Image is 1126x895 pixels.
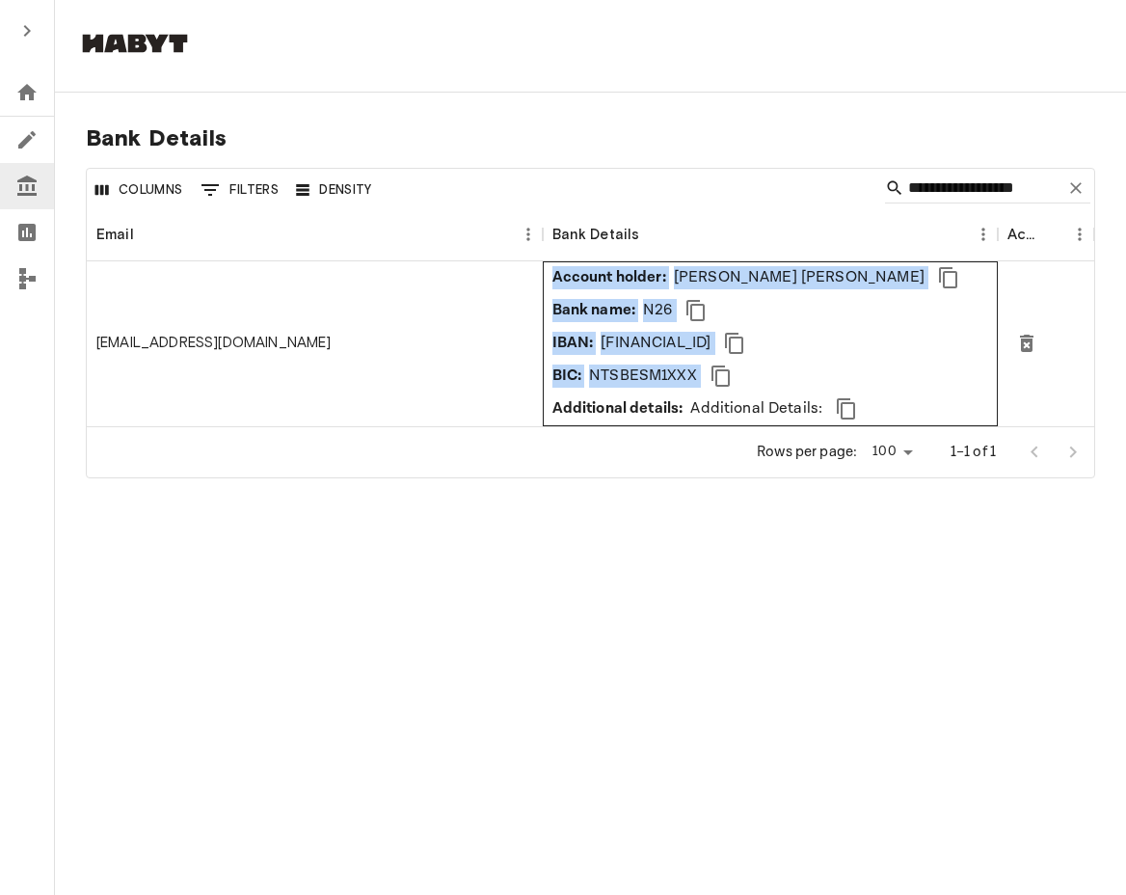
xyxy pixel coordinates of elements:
[552,332,594,355] p: IBAN:
[552,299,636,322] p: Bank name:
[643,299,672,322] p: N26
[639,221,666,248] button: Sort
[552,365,582,388] p: BIC:
[514,220,543,249] button: Menu
[885,173,1090,207] div: Search
[552,266,666,289] p: Account holder:
[77,34,193,53] img: Habyt
[1065,220,1094,249] button: Menu
[91,176,188,205] button: Select columns
[1007,207,1038,261] div: Actions
[134,221,161,248] button: Sort
[951,442,996,462] p: 1–1 of 1
[86,123,1095,152] span: Bank Details
[1061,174,1090,203] button: Clear
[1038,221,1065,248] button: Sort
[291,176,377,205] button: Density
[96,207,134,261] div: Email
[589,365,697,388] p: NTSBESM1XXX
[552,207,640,261] div: Bank Details
[196,175,284,205] button: Show filters
[552,397,684,420] p: Additional details:
[865,438,919,466] div: 100
[601,332,710,355] p: [FINANCIAL_ID]
[87,207,543,261] div: Email
[674,266,925,289] p: [PERSON_NAME] [PERSON_NAME]
[757,442,857,462] p: Rows per page:
[96,333,332,353] div: mariarme@gmail.com
[690,397,822,420] p: Additional Details:
[969,220,998,249] button: Menu
[543,207,999,261] div: Bank Details
[998,207,1094,261] div: Actions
